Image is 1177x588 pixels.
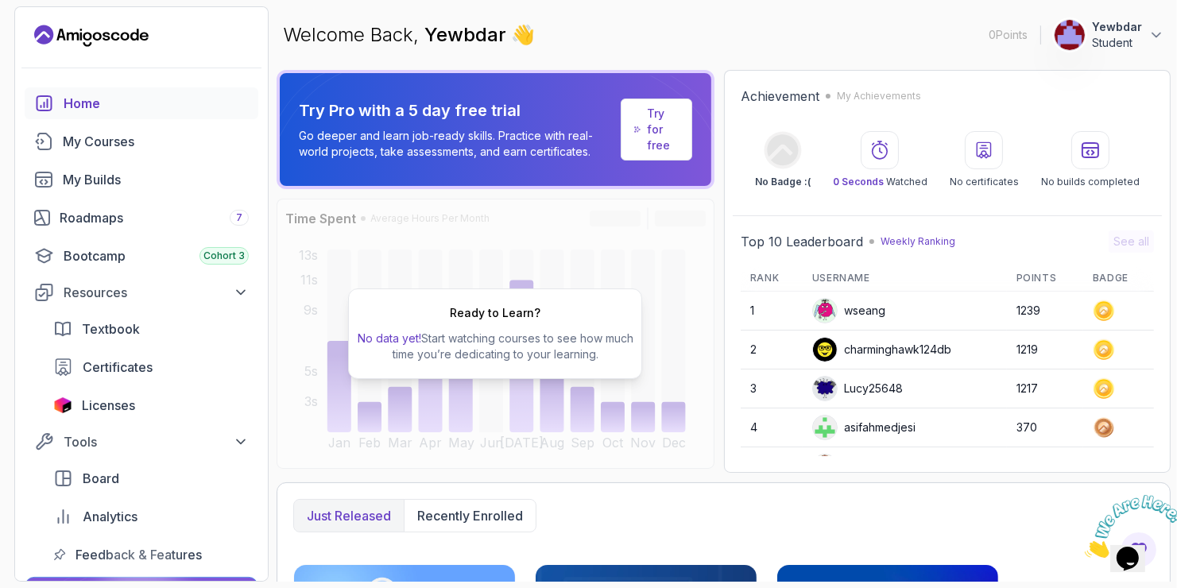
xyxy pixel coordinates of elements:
p: Student [1092,35,1142,51]
p: Welcome Back, [283,22,535,48]
div: Lucy25648 [812,376,903,401]
p: No Badge :( [755,176,811,188]
p: Watched [833,176,927,188]
span: Feedback & Features [75,545,202,564]
div: Tools [64,432,249,451]
a: home [25,87,258,119]
img: jetbrains icon [53,397,72,413]
td: 2 [741,331,803,369]
button: user profile imageYewbdarStudent [1054,19,1164,51]
th: Badge [1083,265,1154,292]
a: analytics [44,501,258,532]
p: Weekly Ranking [881,235,955,248]
span: No data yet! [358,331,421,345]
p: My Achievements [837,90,921,103]
div: My Courses [63,132,249,151]
div: asifahmedjesi [812,415,916,440]
h2: Ready to Learn? [450,305,540,321]
button: See all [1109,230,1154,253]
td: 1239 [1007,292,1083,331]
div: charminghawk124db [812,337,951,362]
a: licenses [44,389,258,421]
a: roadmaps [25,202,258,234]
button: Tools [25,427,258,456]
span: Certificates [83,358,153,377]
td: 1 [741,292,803,331]
span: Board [83,469,119,488]
iframe: chat widget [1078,489,1177,564]
img: Chat attention grabber [6,6,105,69]
a: Try for free [621,99,692,161]
div: Roadmaps [60,208,249,227]
img: user profile image [813,416,837,439]
a: feedback [44,539,258,571]
a: Landing page [34,23,149,48]
td: 1217 [1007,369,1083,408]
button: Recently enrolled [404,500,536,532]
td: 351 [1007,447,1083,486]
p: Just released [307,506,391,525]
th: Username [803,265,1007,292]
a: Try for free [647,106,679,153]
h2: Achievement [741,87,819,106]
p: No certificates [950,176,1019,188]
p: Yewbdar [1092,19,1142,35]
td: 4 [741,408,803,447]
span: 👋 [510,21,536,48]
th: Points [1007,265,1083,292]
img: user profile image [813,338,837,362]
div: wseang [812,298,885,323]
td: 1219 [1007,331,1083,369]
a: textbook [44,313,258,345]
span: Analytics [83,507,137,526]
span: Textbook [82,319,140,338]
p: Recently enrolled [417,506,523,525]
h2: Top 10 Leaderboard [741,232,863,251]
span: Yewbdar [424,23,511,46]
a: bootcamp [25,240,258,272]
span: Cohort 3 [203,250,245,262]
img: default monster avatar [813,299,837,323]
button: Resources [25,278,258,307]
div: Bootcamp [64,246,249,265]
a: board [44,462,258,494]
img: user profile image [1055,20,1085,50]
td: 3 [741,369,803,408]
a: courses [25,126,258,157]
span: Licenses [82,396,135,415]
th: Rank [741,265,803,292]
button: Just released [294,500,404,532]
img: default monster avatar [813,455,837,478]
a: certificates [44,351,258,383]
p: No builds completed [1041,176,1140,188]
td: 370 [1007,408,1083,447]
p: Start watching courses to see how much time you’re dedicating to your learning. [355,331,635,362]
span: 0 Seconds [833,176,884,188]
div: My Builds [63,170,249,189]
span: 7 [236,211,242,224]
p: Try Pro with a 5 day free trial [299,99,614,122]
img: default monster avatar [813,377,837,400]
div: Resources [64,283,249,302]
a: builds [25,164,258,195]
p: Go deeper and learn job-ready skills. Practice with real-world projects, take assessments, and ea... [299,128,614,160]
p: 0 Points [989,27,1028,43]
td: 5 [741,447,803,486]
div: Sabrina0704 [812,454,912,479]
div: Home [64,94,249,113]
